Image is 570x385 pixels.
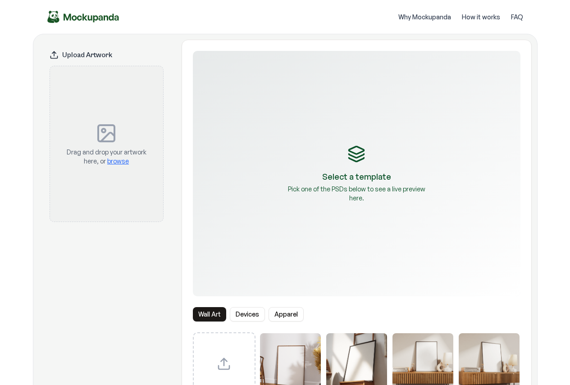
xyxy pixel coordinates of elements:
[511,13,523,22] a: FAQ
[230,307,265,322] button: Devices
[398,13,451,22] a: Why Mockupanda
[47,11,119,23] a: Mockupanda home
[47,11,119,23] img: Mockupanda logo
[322,170,391,183] p: Select a template
[107,157,129,165] span: browse
[269,307,304,322] button: Apparel
[193,307,226,322] button: Wall Art
[50,50,164,59] div: Upload Artwork
[64,148,149,166] p: Drag and drop your artwork here, or
[284,185,429,203] p: Pick one of the PSDs below to see a live preview here.
[462,13,500,22] a: How it works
